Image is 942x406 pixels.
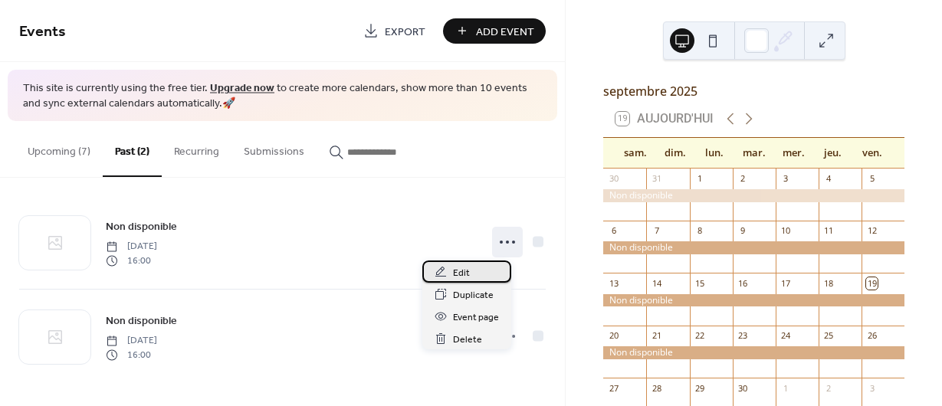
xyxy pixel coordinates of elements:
[813,138,853,169] div: jeu.
[453,332,482,348] span: Delete
[608,382,619,394] div: 27
[651,173,662,185] div: 31
[608,330,619,342] div: 20
[453,265,470,281] span: Edit
[210,78,274,99] a: Upgrade now
[106,312,177,329] a: Non disponible
[106,254,157,267] span: 16:00
[852,138,892,169] div: ven.
[106,334,157,348] span: [DATE]
[655,138,695,169] div: dim.
[603,294,904,307] div: Non disponible
[615,138,655,169] div: sam.
[866,330,878,342] div: 26
[694,277,706,289] div: 15
[603,346,904,359] div: Non disponible
[476,24,534,40] span: Add Event
[823,173,835,185] div: 4
[737,277,749,289] div: 16
[737,225,749,237] div: 9
[106,219,177,235] span: Non disponible
[737,173,749,185] div: 2
[866,382,878,394] div: 3
[734,138,774,169] div: mar.
[603,241,904,254] div: Non disponible
[694,225,706,237] div: 8
[603,189,904,202] div: Non disponible
[162,121,231,175] button: Recurring
[443,18,546,44] button: Add Event
[866,277,878,289] div: 19
[780,173,792,185] div: 3
[737,330,749,342] div: 23
[385,24,425,40] span: Export
[231,121,317,175] button: Submissions
[352,18,437,44] a: Export
[608,225,619,237] div: 6
[608,173,619,185] div: 30
[19,17,66,47] span: Events
[651,225,662,237] div: 7
[694,330,706,342] div: 22
[453,287,494,303] span: Duplicate
[608,277,619,289] div: 13
[106,348,157,362] span: 16:00
[103,121,162,177] button: Past (2)
[651,277,662,289] div: 14
[866,173,878,185] div: 5
[823,225,835,237] div: 11
[773,138,813,169] div: mer.
[106,218,177,235] a: Non disponible
[603,82,904,100] div: septembre 2025
[651,382,662,394] div: 28
[15,121,103,175] button: Upcoming (7)
[823,330,835,342] div: 25
[23,81,542,111] span: This site is currently using the free tier. to create more calendars, show more than 10 events an...
[694,138,734,169] div: lun.
[453,309,499,326] span: Event page
[780,225,792,237] div: 10
[694,382,706,394] div: 29
[106,240,157,254] span: [DATE]
[694,173,706,185] div: 1
[823,277,835,289] div: 18
[106,313,177,329] span: Non disponible
[780,330,792,342] div: 24
[651,330,662,342] div: 21
[737,382,749,394] div: 30
[780,277,792,289] div: 17
[866,225,878,237] div: 12
[823,382,835,394] div: 2
[780,382,792,394] div: 1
